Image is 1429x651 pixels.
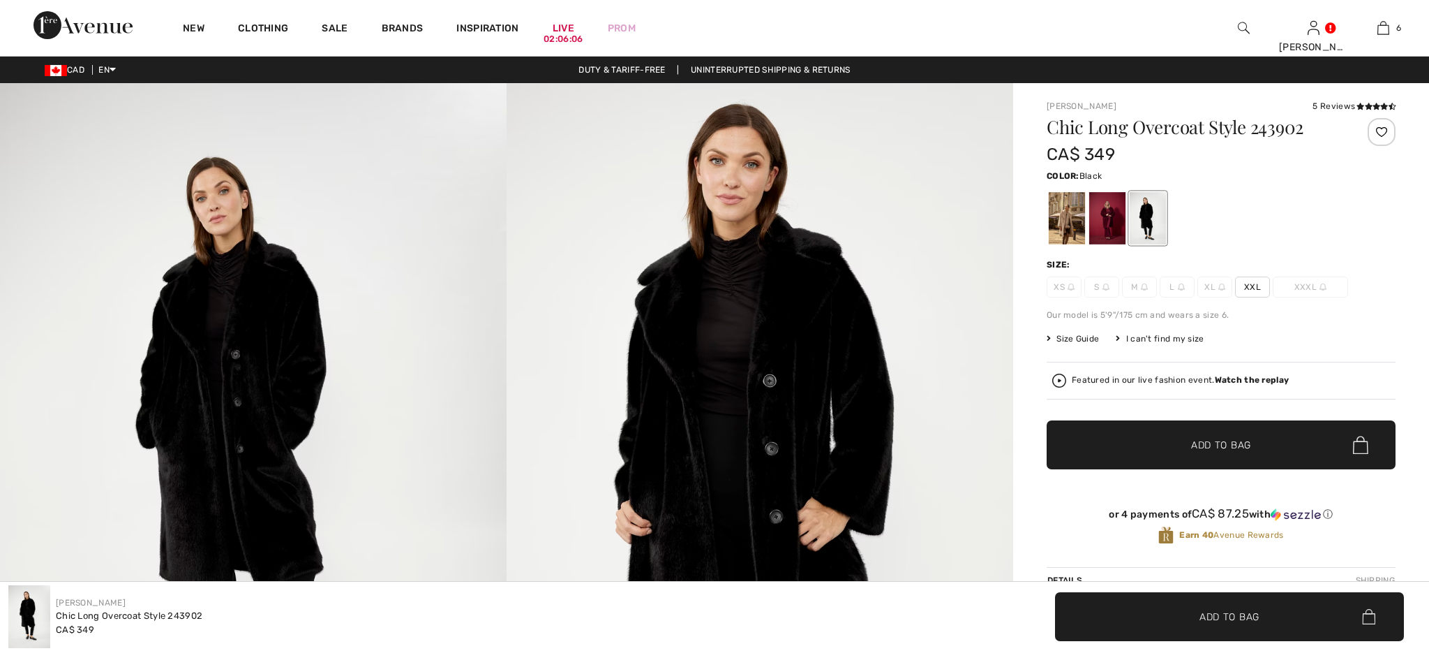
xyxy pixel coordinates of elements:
span: XXL [1235,277,1270,298]
span: M [1122,277,1157,298]
div: Details [1047,568,1086,593]
a: Clothing [238,22,288,37]
img: Bag.svg [1353,436,1368,454]
div: [PERSON_NAME] [1279,40,1347,54]
span: EN [98,65,116,75]
img: 1ère Avenue [33,11,133,39]
span: Color: [1047,171,1079,181]
span: Black [1079,171,1102,181]
a: New [183,22,204,37]
img: ring-m.svg [1178,284,1185,291]
span: XL [1197,277,1232,298]
a: Sign In [1308,21,1319,34]
img: ring-m.svg [1319,284,1326,291]
img: Avenue Rewards [1158,526,1174,545]
div: 5 Reviews [1312,100,1396,112]
h1: Chic Long Overcoat Style 243902 [1047,118,1338,136]
span: S [1084,277,1119,298]
div: Size: [1047,258,1073,271]
div: Chic Long Overcoat Style 243902 [56,609,202,623]
span: XXXL [1273,277,1348,298]
span: Avenue Rewards [1179,529,1283,541]
img: ring-m.svg [1218,284,1225,291]
img: My Info [1308,20,1319,36]
span: Add to Bag [1199,609,1259,624]
img: Bag.svg [1362,609,1375,624]
span: 6 [1396,22,1401,34]
a: Sale [322,22,347,37]
div: Featured in our live fashion event. [1072,376,1289,385]
strong: Watch the replay [1215,375,1289,385]
span: L [1160,277,1195,298]
span: CA$ 349 [1047,145,1115,164]
a: [PERSON_NAME] [56,598,126,608]
div: Our model is 5'9"/175 cm and wears a size 6. [1047,309,1396,321]
span: XS [1047,277,1082,298]
div: I can't find my size [1116,332,1204,345]
img: Sezzle [1271,509,1321,521]
img: search the website [1238,20,1250,36]
span: Inspiration [456,22,518,37]
span: Add to Bag [1191,438,1251,453]
span: CA$ 87.25 [1192,506,1249,520]
button: Add to Bag [1047,420,1396,469]
img: ring-m.svg [1102,284,1109,291]
img: Canadian Dollar [45,65,67,76]
div: or 4 payments of with [1047,507,1396,521]
div: 02:06:06 [544,33,583,46]
a: Brands [382,22,424,37]
a: [PERSON_NAME] [1047,101,1116,111]
div: Black [1130,192,1166,244]
a: Live02:06:06 [553,21,574,36]
a: 6 [1349,20,1417,36]
button: Add to Bag [1055,592,1404,641]
span: CAD [45,65,90,75]
img: Chic Long Overcoat Style 243902 [8,585,50,648]
img: Watch the replay [1052,374,1066,388]
div: or 4 payments ofCA$ 87.25withSezzle Click to learn more about Sezzle [1047,507,1396,526]
span: Size Guide [1047,332,1099,345]
img: ring-m.svg [1141,284,1148,291]
div: Merlot [1089,192,1125,244]
img: ring-m.svg [1068,284,1075,291]
span: CA$ 349 [56,624,94,635]
img: My Bag [1377,20,1389,36]
div: Almond [1049,192,1085,244]
a: Prom [608,21,636,36]
strong: Earn 40 [1179,530,1213,540]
